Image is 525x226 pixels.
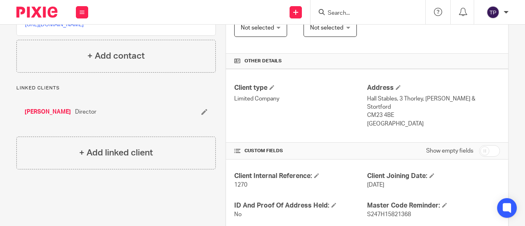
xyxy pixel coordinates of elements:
a: [PERSON_NAME] [25,108,71,116]
label: Show empty fields [426,147,473,155]
a: [URL][DOMAIN_NAME] [25,22,84,27]
p: CM23 4BE [367,111,500,119]
img: Pixie [16,7,57,18]
h4: CUSTOM FIELDS [234,148,367,154]
h4: ID And Proof Of Address Held: [234,201,367,210]
p: Linked clients [16,85,216,91]
h4: Master Code Reminder: [367,201,500,210]
p: [GEOGRAPHIC_DATA] [367,120,500,128]
h4: Address [367,84,500,92]
span: S247H15821368 [367,212,411,217]
p: Limited Company [234,95,367,103]
span: Not selected [241,25,274,31]
span: [DATE] [367,182,384,188]
p: Hall Stables, 3 Thorley, [PERSON_NAME] & Stortford [367,95,500,112]
span: Other details [244,58,282,64]
h4: Client type [234,84,367,92]
span: 1270 [234,182,247,188]
h4: Client Joining Date: [367,172,500,180]
h4: + Add contact [87,50,145,62]
h4: Client Internal Reference: [234,172,367,180]
span: Not selected [310,25,343,31]
input: Search [327,10,401,17]
h4: + Add linked client [79,146,153,159]
span: No [234,212,242,217]
img: svg%3E [486,6,500,19]
span: Director [75,108,96,116]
